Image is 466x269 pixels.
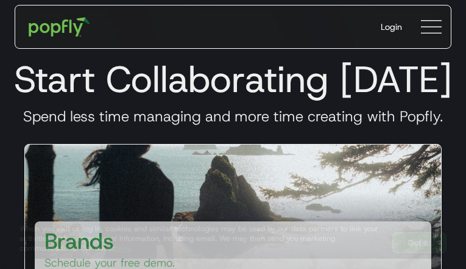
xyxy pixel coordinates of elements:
a: here [115,243,130,253]
h1: Start Collaborating [DATE] [10,57,456,101]
a: Login [371,11,412,43]
div: Login [381,21,402,33]
a: home [20,9,99,45]
h3: Spend less time managing and more time creating with Popfly. [10,107,456,126]
a: Got It! [392,232,447,253]
div: When you visit or log in, cookies and similar technologies may be used by our data partners to li... [19,224,383,253]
